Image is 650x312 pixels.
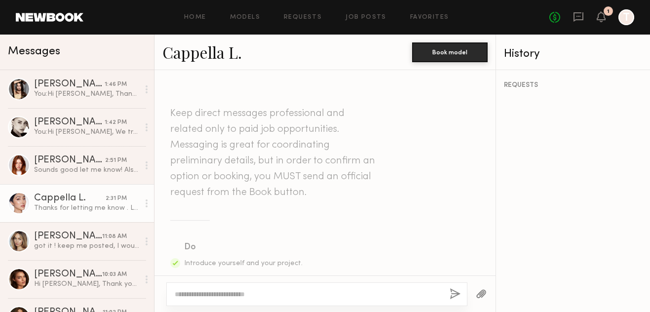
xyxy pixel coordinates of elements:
div: 2:31 PM [106,194,127,203]
a: Job Posts [345,14,386,21]
div: You: Hi [PERSON_NAME], Thank you so much for your interest in our showroom modeling opportunity w... [34,89,139,99]
div: 1:42 PM [105,118,127,127]
div: [PERSON_NAME] [34,156,105,165]
header: Keep direct messages professional and related only to paid job opportunities. Messaging is great ... [170,106,378,200]
div: [PERSON_NAME] [34,270,102,279]
div: [PERSON_NAME] [34,79,105,89]
a: T [618,9,634,25]
span: Messages [8,46,60,57]
a: Favorites [410,14,449,21]
div: History [504,48,642,60]
div: 10:03 AM [102,270,127,279]
a: Cappella L. [162,41,242,63]
a: Home [184,14,206,21]
div: Sounds good let me know! Also I might be on home for a shoot for the 5th [34,165,139,175]
div: Do [184,240,310,254]
div: 11:08 AM [102,232,127,241]
div: got it ! keep me posted, I would love to be apart :) & my hourly is 150 [34,241,139,251]
div: Thanks for letting me know . Looking forward 🙏 [34,203,139,213]
button: Book model [412,42,488,62]
div: [PERSON_NAME] [34,232,102,241]
a: Requests [284,14,322,21]
a: Book model [412,47,488,56]
div: REQUESTS [504,82,642,89]
div: 2:51 PM [105,156,127,165]
div: Cappella L. [34,194,106,203]
div: 1:46 PM [105,80,127,89]
div: You: Hi [PERSON_NAME], We truly appreciate you taking the time to respond so quickly. We’re revie... [34,127,139,137]
div: 1 [607,9,610,14]
div: Hi [PERSON_NAME], Thank you for letting me know! I really appreciate it. Wishing you a great week... [34,279,139,289]
a: Models [230,14,260,21]
span: Introduce yourself and your project. [184,260,303,267]
div: [PERSON_NAME] [34,117,105,127]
